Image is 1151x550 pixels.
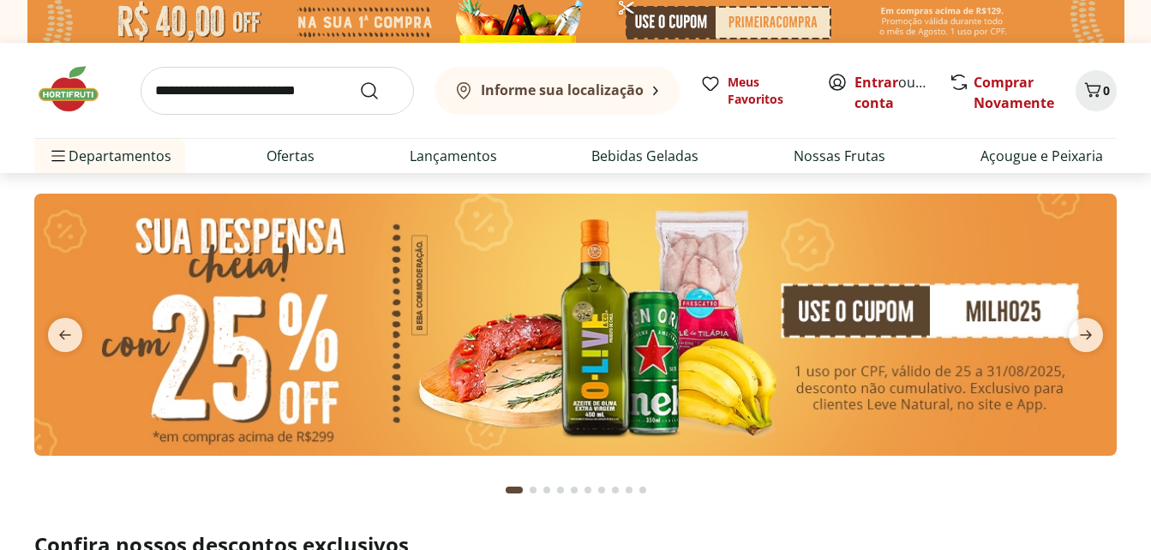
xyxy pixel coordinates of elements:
[267,146,315,166] a: Ofertas
[728,74,806,108] span: Meus Favoritos
[854,73,949,112] a: Criar conta
[608,469,622,511] button: Go to page 8 from fs-carousel
[48,135,171,176] span: Departamentos
[435,67,680,115] button: Informe sua localização
[854,73,898,92] a: Entrar
[980,146,1103,166] a: Açougue e Peixaria
[1055,318,1117,352] button: next
[48,135,69,176] button: Menu
[410,146,497,166] a: Lançamentos
[974,73,1054,112] a: Comprar Novamente
[794,146,885,166] a: Nossas Frutas
[141,67,414,115] input: search
[540,469,554,511] button: Go to page 3 from fs-carousel
[700,74,806,108] a: Meus Favoritos
[502,469,526,511] button: Current page from fs-carousel
[595,469,608,511] button: Go to page 7 from fs-carousel
[34,63,120,115] img: Hortifruti
[526,469,540,511] button: Go to page 2 from fs-carousel
[34,194,1117,456] img: cupom
[854,72,931,113] span: ou
[34,318,96,352] button: previous
[359,81,400,101] button: Submit Search
[636,469,650,511] button: Go to page 10 from fs-carousel
[1076,70,1117,111] button: Carrinho
[591,146,698,166] a: Bebidas Geladas
[581,469,595,511] button: Go to page 6 from fs-carousel
[554,469,567,511] button: Go to page 4 from fs-carousel
[567,469,581,511] button: Go to page 5 from fs-carousel
[622,469,636,511] button: Go to page 9 from fs-carousel
[481,81,644,99] b: Informe sua localização
[1103,82,1110,99] span: 0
